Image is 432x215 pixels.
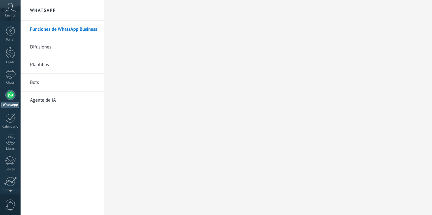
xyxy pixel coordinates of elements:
[21,21,104,38] li: Funciones de WhatsApp Business
[1,60,20,65] div: Leads
[30,74,98,92] a: Bots
[1,125,20,129] div: Calendario
[21,74,104,92] li: Bots
[1,38,20,42] div: Panel
[21,56,104,74] li: Plantillas
[5,14,15,18] span: Cuenta
[21,38,104,56] li: Difusiones
[30,21,98,38] a: Funciones de WhatsApp Business
[1,168,20,172] div: Correo
[1,81,20,85] div: Chats
[30,38,98,56] a: Difusiones
[30,56,98,74] a: Plantillas
[30,92,98,109] a: Agente de IA
[21,92,104,109] li: Agente de IA
[1,102,19,108] div: WhatsApp
[1,147,20,151] div: Listas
